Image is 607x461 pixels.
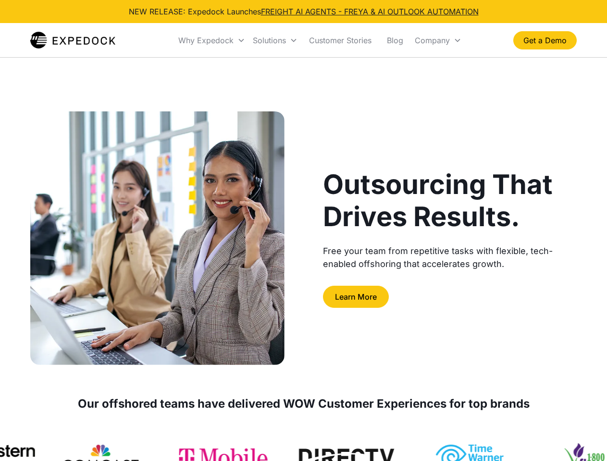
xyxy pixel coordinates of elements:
div: Free your team from repetitive tasks with flexible, tech-enabled offshoring that accelerates growth. [323,244,577,270]
img: two formal woman with headset [30,111,284,365]
a: FREIGHT AI AGENTS - FREYA & AI OUTLOOK AUTOMATION [261,7,479,16]
div: Why Expedock [174,24,249,57]
iframe: Chat Widget [559,415,607,461]
div: Company [415,36,450,45]
div: Solutions [253,36,286,45]
a: Get a Demo [513,31,577,49]
a: Customer Stories [301,24,379,57]
div: Our offshored teams have delivered WOW Customer Experiences for top brands [30,396,577,412]
img: Expedock Logo [30,31,115,50]
h1: Outsourcing That Drives Results. [323,169,577,233]
div: NEW RELEASE: Expedock Launches [129,6,479,17]
a: home [30,31,115,50]
div: Why Expedock [178,36,234,45]
div: Company [411,24,465,57]
a: Blog [379,24,411,57]
div: Solutions [249,24,301,57]
a: Learn More [323,286,389,308]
